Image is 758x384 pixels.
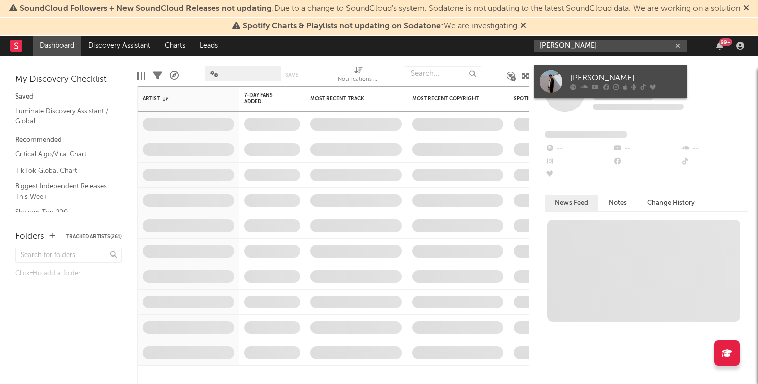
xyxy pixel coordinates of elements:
[637,195,705,211] button: Change History
[15,231,44,243] div: Folders
[153,61,162,90] div: Filters
[545,195,598,211] button: News Feed
[20,5,740,13] span: : Due to a change to SoundCloud's system, Sodatone is not updating to the latest SoundCloud data....
[15,149,112,160] a: Critical Algo/Viral Chart
[545,155,612,169] div: --
[598,195,637,211] button: Notes
[405,66,481,81] input: Search...
[15,134,122,146] div: Recommended
[412,95,488,102] div: Most Recent Copyright
[593,104,684,110] span: 0 fans last week
[520,22,526,30] span: Dismiss
[612,155,680,169] div: --
[593,93,654,100] span: Tracking Since: [DATE]
[20,5,272,13] span: SoundCloud Followers + New SoundCloud Releases not updating
[514,95,590,102] div: Spotify Monthly Listeners
[15,91,122,103] div: Saved
[33,36,81,56] a: Dashboard
[545,131,627,138] span: Fans Added by Platform
[15,74,122,86] div: My Discovery Checklist
[81,36,157,56] a: Discovery Assistant
[15,207,112,218] a: Shazam Top 200
[719,38,732,46] div: 99 +
[170,61,179,90] div: A&R Pipeline
[66,234,122,239] button: Tracked Artists(261)
[15,106,112,126] a: Luminate Discovery Assistant / Global
[193,36,225,56] a: Leads
[157,36,193,56] a: Charts
[15,181,112,202] a: Biggest Independent Releases This Week
[143,95,219,102] div: Artist
[338,74,378,86] div: Notifications (Artist)
[310,95,387,102] div: Most Recent Track
[545,169,612,182] div: --
[534,40,687,52] input: Search for artists
[15,248,122,263] input: Search for folders...
[534,65,687,98] a: [PERSON_NAME]
[137,61,145,90] div: Edit Columns
[243,22,517,30] span: : We are investigating
[15,268,122,280] div: Click to add a folder.
[570,72,682,84] div: [PERSON_NAME]
[285,72,298,78] button: Save
[243,22,441,30] span: Spotify Charts & Playlists not updating on Sodatone
[612,142,680,155] div: --
[716,42,723,50] button: 99+
[244,92,285,105] span: 7-Day Fans Added
[545,142,612,155] div: --
[743,5,749,13] span: Dismiss
[680,155,748,169] div: --
[680,142,748,155] div: --
[338,61,378,90] div: Notifications (Artist)
[15,165,112,176] a: TikTok Global Chart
